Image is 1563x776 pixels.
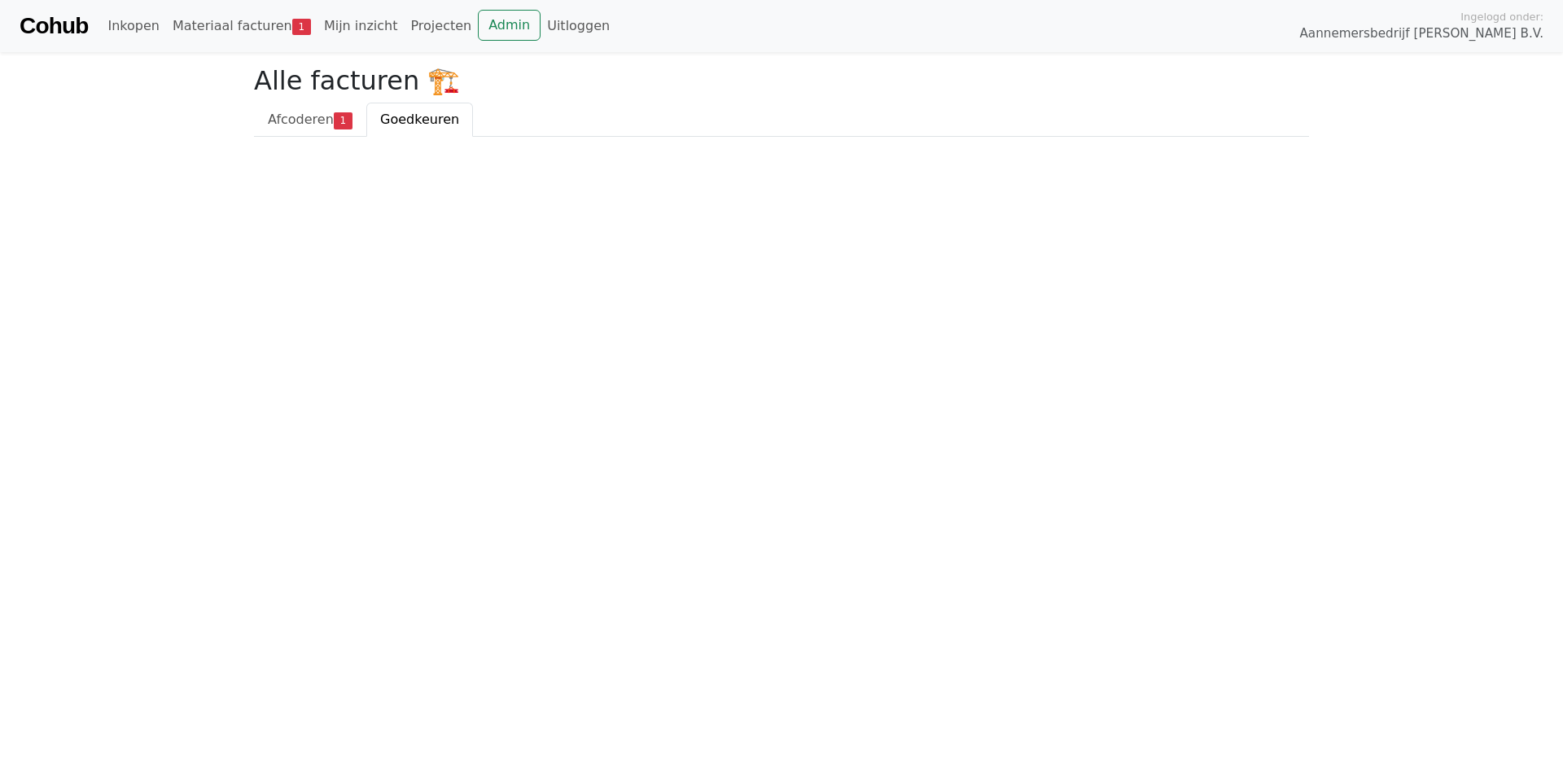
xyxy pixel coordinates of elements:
span: Aannemersbedrijf [PERSON_NAME] B.V. [1299,24,1543,43]
a: Goedkeuren [366,103,473,137]
span: Ingelogd onder: [1460,9,1543,24]
a: Mijn inzicht [317,10,405,42]
span: Goedkeuren [380,112,459,127]
span: Afcoderen [268,112,334,127]
a: Cohub [20,7,88,46]
a: Uitloggen [541,10,616,42]
a: Inkopen [101,10,165,42]
a: Materiaal facturen1 [166,10,317,42]
a: Projecten [404,10,478,42]
h2: Alle facturen 🏗️ [254,65,1309,96]
a: Admin [478,10,541,41]
span: 1 [334,112,352,129]
a: Afcoderen1 [254,103,366,137]
span: 1 [292,19,311,35]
